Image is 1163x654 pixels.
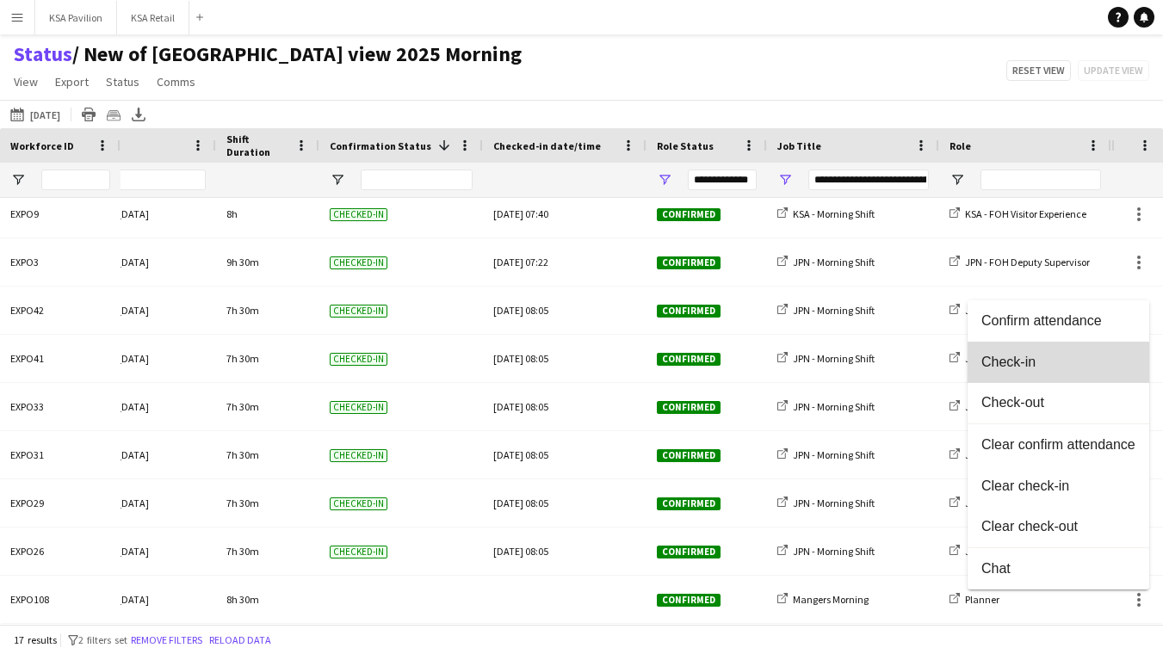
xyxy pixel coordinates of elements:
button: Clear confirm attendance [968,424,1149,466]
span: Clear check-out [981,519,1135,534]
span: Chat [981,560,1135,576]
span: Check-in [981,354,1135,369]
span: Clear check-in [981,478,1135,493]
button: Clear check-out [968,507,1149,548]
button: Check-in [968,342,1149,383]
button: Confirm attendance [968,300,1149,342]
span: Clear confirm attendance [981,436,1135,452]
button: Check-out [968,383,1149,424]
button: Clear check-in [968,466,1149,507]
span: Confirm attendance [981,312,1135,328]
span: Check-out [981,395,1135,410]
button: Chat [968,548,1149,589]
